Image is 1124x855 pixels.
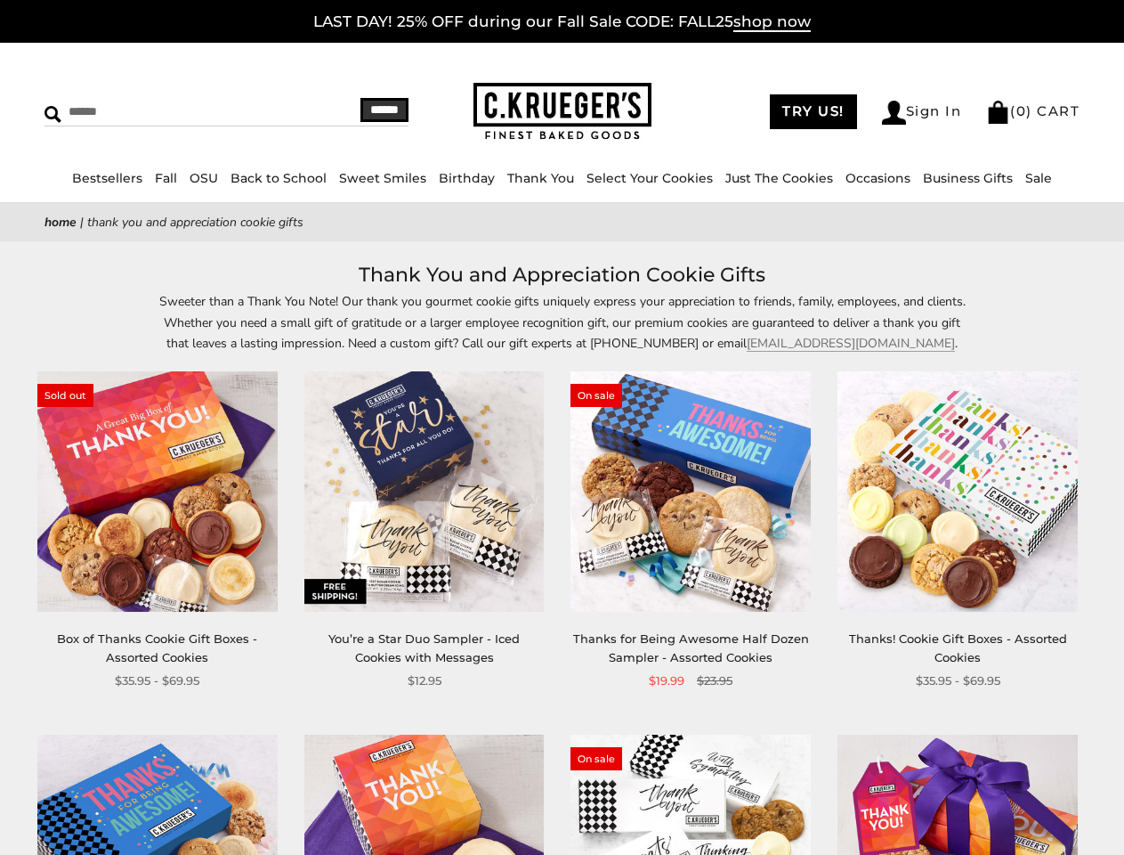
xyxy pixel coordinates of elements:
p: Sweeter than a Thank You Note! Our thank you gourmet cookie gifts uniquely express your appreciat... [153,291,972,353]
a: Thanks for Being Awesome Half Dozen Sampler - Assorted Cookies [573,631,809,664]
a: TRY US! [770,94,857,129]
a: Business Gifts [923,170,1013,186]
a: Select Your Cookies [586,170,713,186]
span: 0 [1016,102,1027,119]
nav: breadcrumbs [44,212,1080,232]
a: Fall [155,170,177,186]
img: You’re a Star Duo Sampler - Iced Cookies with Messages [304,371,545,612]
span: $23.95 [697,672,732,690]
span: $35.95 - $69.95 [916,672,1000,690]
a: LAST DAY! 25% OFF during our Fall Sale CODE: FALL25shop now [313,12,811,32]
span: On sale [570,384,622,407]
img: Box of Thanks Cookie Gift Boxes - Assorted Cookies [37,371,278,612]
span: Sold out [37,384,93,407]
a: Occasions [845,170,910,186]
a: Box of Thanks Cookie Gift Boxes - Assorted Cookies [57,631,257,664]
a: Bestsellers [72,170,142,186]
a: Sale [1025,170,1052,186]
span: $19.99 [649,672,684,690]
a: Birthday [439,170,495,186]
a: Back to School [230,170,327,186]
iframe: Sign Up via Text for Offers [14,787,184,841]
span: Thank You and Appreciation Cookie Gifts [87,214,303,231]
img: Thanks for Being Awesome Half Dozen Sampler - Assorted Cookies [570,371,811,612]
input: Search [44,98,281,126]
a: (0) CART [986,102,1080,119]
span: $12.95 [408,672,441,690]
a: Thanks! Cookie Gift Boxes - Assorted Cookies [849,631,1067,664]
img: C.KRUEGER'S [473,83,651,141]
a: Sweet Smiles [339,170,426,186]
span: | [80,214,84,231]
a: [EMAIL_ADDRESS][DOMAIN_NAME] [747,335,955,352]
span: On sale [570,747,622,770]
a: You’re a Star Duo Sampler - Iced Cookies with Messages [328,631,520,664]
img: Thanks! Cookie Gift Boxes - Assorted Cookies [837,371,1078,612]
span: $35.95 - $69.95 [115,672,199,690]
h1: Thank You and Appreciation Cookie Gifts [71,259,1053,291]
a: OSU [190,170,218,186]
img: Search [44,106,61,123]
span: shop now [733,12,811,32]
img: Bag [986,101,1010,124]
a: Sign In [882,101,962,125]
a: Just The Cookies [725,170,833,186]
img: Account [882,101,906,125]
a: Home [44,214,77,231]
a: Thank You [507,170,574,186]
